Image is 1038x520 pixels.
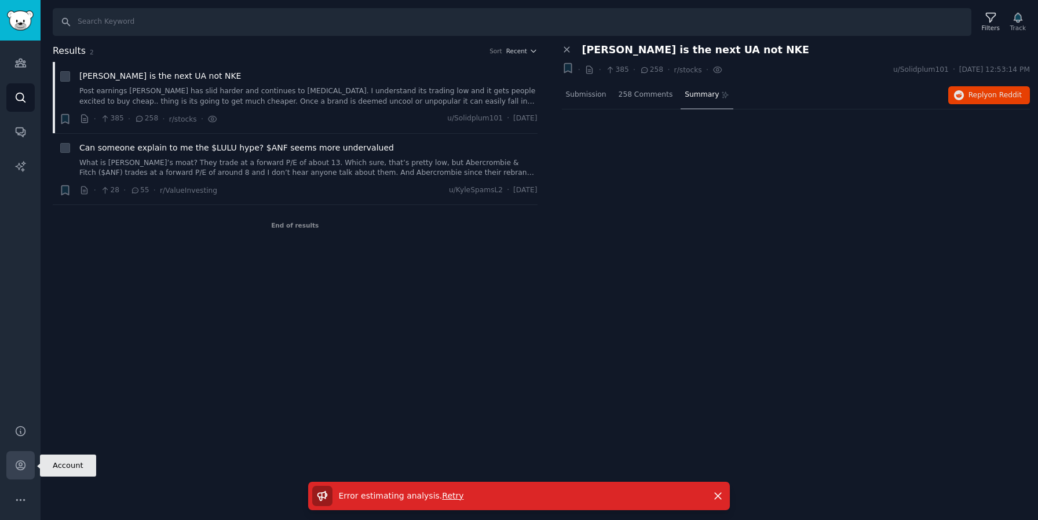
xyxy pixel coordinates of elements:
[513,113,537,124] span: [DATE]
[160,186,217,195] span: r/ValueInvesting
[988,91,1022,99] span: on Reddit
[968,90,1022,101] span: Reply
[566,90,606,100] span: Submission
[134,113,158,124] span: 258
[123,184,126,196] span: ·
[605,65,629,75] span: 385
[706,64,708,76] span: ·
[953,65,955,75] span: ·
[79,142,394,154] a: Can someone explain to me the $LULU hype? $ANF seems more undervalued
[90,49,94,56] span: 2
[489,47,502,55] div: Sort
[94,113,96,125] span: ·
[442,491,463,500] span: Retry
[128,113,130,125] span: ·
[447,113,503,124] span: u/Solidplum101
[982,24,1000,32] div: Filters
[619,90,673,100] span: 258 Comments
[94,184,96,196] span: ·
[169,115,197,123] span: r/stocks
[507,113,509,124] span: ·
[79,86,538,107] a: Post earnings [PERSON_NAME] has slid harder and continues to [MEDICAL_DATA]. I understand its tra...
[130,185,149,196] span: 55
[339,491,443,500] span: Error estimating analysis .
[7,10,34,31] img: GummySearch logo
[201,113,203,125] span: ·
[685,90,719,100] span: Summary
[893,65,949,75] span: u/Solidplum101
[506,47,527,55] span: Recent
[162,113,165,125] span: ·
[582,44,810,56] span: [PERSON_NAME] is the next UA not NKE
[506,47,538,55] button: Recent
[53,205,538,246] div: End of results
[53,8,971,36] input: Search Keyword
[153,184,156,196] span: ·
[633,64,635,76] span: ·
[674,66,702,74] span: r/stocks
[449,185,503,196] span: u/KyleSpamsL2
[100,185,119,196] span: 28
[639,65,663,75] span: 258
[100,113,124,124] span: 385
[667,64,670,76] span: ·
[578,64,580,76] span: ·
[598,64,601,76] span: ·
[513,185,537,196] span: [DATE]
[507,185,509,196] span: ·
[79,158,538,178] a: What is [PERSON_NAME]’s moat? They trade at a forward P/E of about 13. Which sure, that’s pretty ...
[959,65,1030,75] span: [DATE] 12:53:14 PM
[948,86,1030,105] button: Replyon Reddit
[53,44,86,58] span: Results
[79,70,241,82] a: [PERSON_NAME] is the next UA not NKE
